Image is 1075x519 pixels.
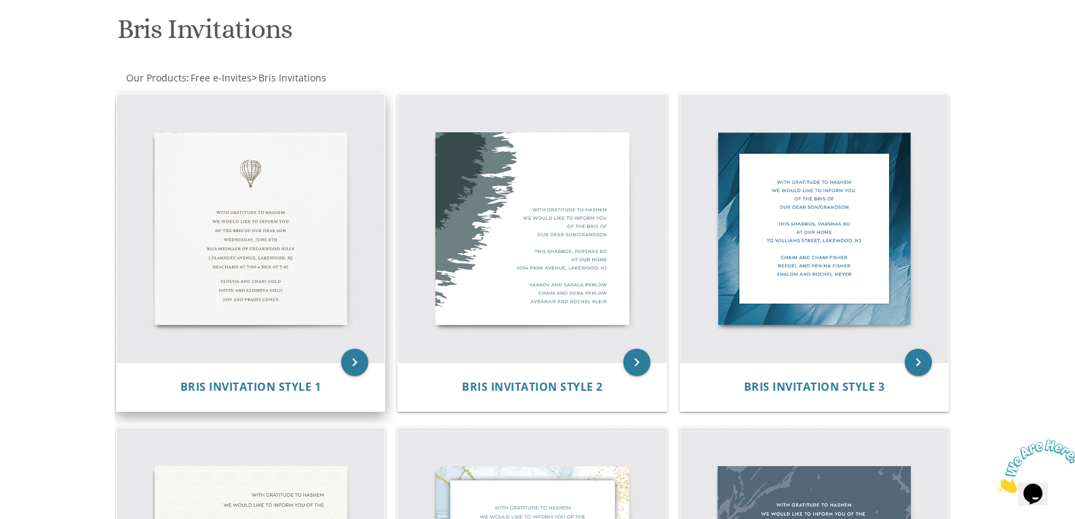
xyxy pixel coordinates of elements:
span: > [252,71,326,84]
span: Bris Invitation Style 1 [180,379,321,394]
span: Bris Invitation Style 3 [744,379,885,394]
img: Bris Invitation Style 3 [680,94,949,363]
img: Bris Invitation Style 1 [117,94,385,363]
img: Bris Invitation Style 2 [398,94,667,363]
a: keyboard_arrow_right [623,349,650,376]
img: Chat attention grabber [5,5,90,59]
a: keyboard_arrow_right [905,349,932,376]
a: Bris Invitations [257,71,326,84]
a: Bris Invitation Style 2 [462,381,603,393]
iframe: chat widget [991,434,1075,499]
span: Bris Invitation Style 2 [462,379,603,394]
a: keyboard_arrow_right [341,349,368,376]
a: Our Products [125,71,187,84]
a: Bris Invitation Style 3 [744,381,885,393]
div: : [115,71,538,85]
h1: Bris Invitations [117,14,671,54]
a: Bris Invitation Style 1 [180,381,321,393]
span: Free e-Invites [191,71,252,84]
a: Free e-Invites [189,71,252,84]
span: Bris Invitations [258,71,326,84]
